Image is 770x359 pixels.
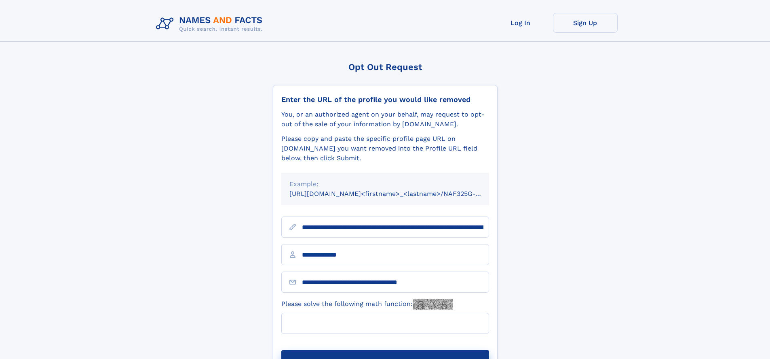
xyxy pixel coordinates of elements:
[488,13,553,33] a: Log In
[273,62,498,72] div: Opt Out Request
[281,95,489,104] div: Enter the URL of the profile you would like removed
[289,190,504,198] small: [URL][DOMAIN_NAME]<firstname>_<lastname>/NAF325G-xxxxxxxx
[281,134,489,163] div: Please copy and paste the specific profile page URL on [DOMAIN_NAME] you want removed into the Pr...
[289,179,481,189] div: Example:
[553,13,618,33] a: Sign Up
[153,13,269,35] img: Logo Names and Facts
[281,110,489,129] div: You, or an authorized agent on your behalf, may request to opt-out of the sale of your informatio...
[281,299,453,310] label: Please solve the following math function:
